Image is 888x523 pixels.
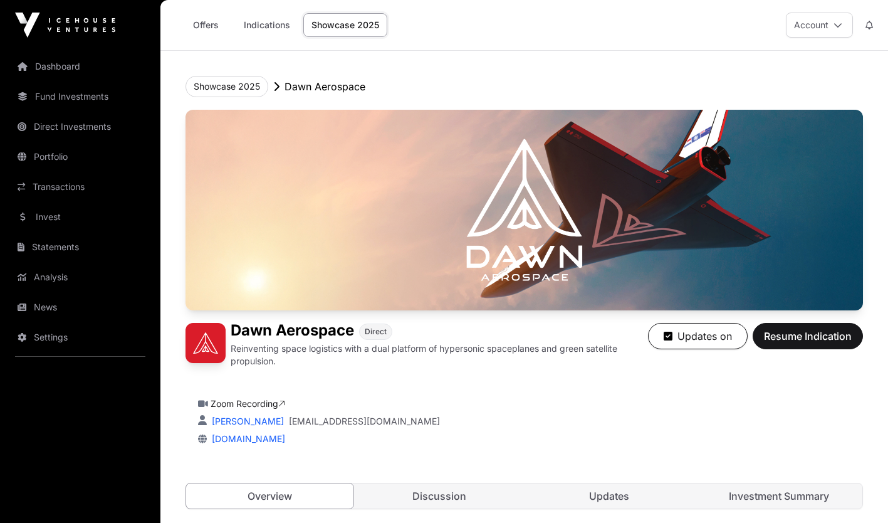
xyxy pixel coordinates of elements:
a: Investment Summary [695,483,862,509]
a: Overview [185,483,354,509]
iframe: Chat Widget [825,463,888,523]
a: [DOMAIN_NAME] [207,433,285,444]
a: Zoom Recording [211,398,285,409]
a: Showcase 2025 [303,13,387,37]
button: Showcase 2025 [185,76,268,97]
a: [PERSON_NAME] [209,416,284,426]
a: News [10,293,150,321]
a: Analysis [10,263,150,291]
img: Dawn Aerospace [185,110,863,310]
a: Portfolio [10,143,150,171]
a: Statements [10,233,150,261]
p: Dawn Aerospace [285,79,365,94]
a: Discussion [356,483,523,509]
a: Offers [180,13,231,37]
a: Settings [10,324,150,351]
button: Updates on [648,323,748,349]
img: Icehouse Ventures Logo [15,13,115,38]
a: Invest [10,203,150,231]
span: Resume Indication [764,329,852,344]
a: Indications [236,13,298,37]
a: [EMAIL_ADDRESS][DOMAIN_NAME] [289,415,440,428]
a: Direct Investments [10,113,150,140]
a: Fund Investments [10,83,150,110]
button: Resume Indication [753,323,863,349]
p: Reinventing space logistics with a dual platform of hypersonic spaceplanes and green satellite pr... [231,342,648,367]
img: Dawn Aerospace [185,323,226,363]
h1: Dawn Aerospace [231,323,354,340]
a: Transactions [10,173,150,201]
a: Resume Indication [753,335,863,348]
span: Direct [365,327,387,337]
button: Account [786,13,853,38]
a: Dashboard [10,53,150,80]
a: Updates [526,483,693,509]
nav: Tabs [186,483,862,509]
